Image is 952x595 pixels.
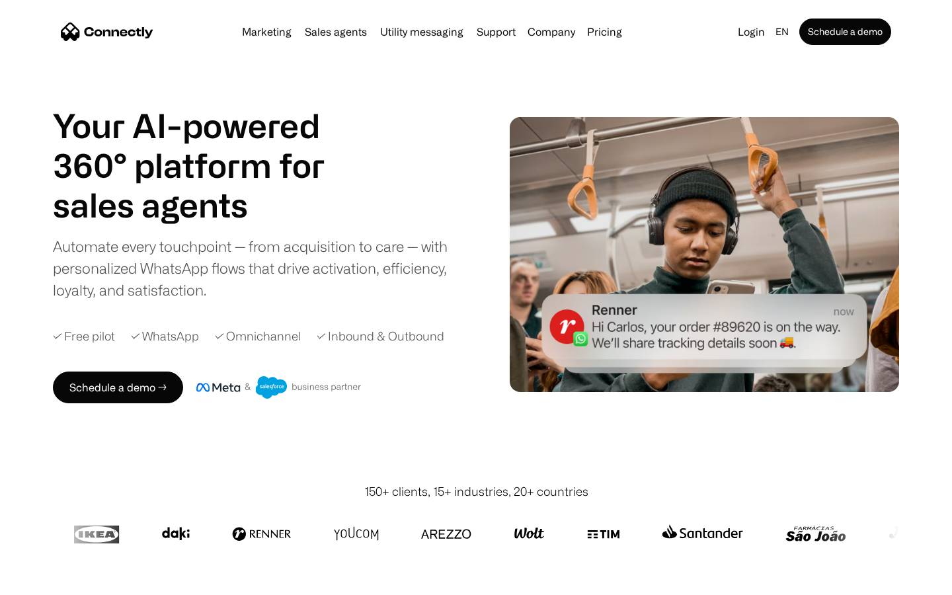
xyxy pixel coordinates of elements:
[471,26,521,37] a: Support
[317,327,444,345] div: ✓ Inbound & Outbound
[364,483,588,500] div: 150+ clients, 15+ industries, 20+ countries
[799,19,891,45] a: Schedule a demo
[13,571,79,590] aside: Language selected: English
[196,376,362,399] img: Meta and Salesforce business partner badge.
[528,22,575,41] div: Company
[582,26,627,37] a: Pricing
[53,372,183,403] a: Schedule a demo →
[131,327,199,345] div: ✓ WhatsApp
[53,106,357,185] h1: Your AI-powered 360° platform for
[375,26,469,37] a: Utility messaging
[53,235,469,301] div: Automate every touchpoint — from acquisition to care — with personalized WhatsApp flows that driv...
[299,26,372,37] a: Sales agents
[733,22,770,41] a: Login
[53,185,357,225] h1: sales agents
[237,26,297,37] a: Marketing
[215,327,301,345] div: ✓ Omnichannel
[775,22,789,41] div: en
[26,572,79,590] ul: Language list
[53,327,115,345] div: ✓ Free pilot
